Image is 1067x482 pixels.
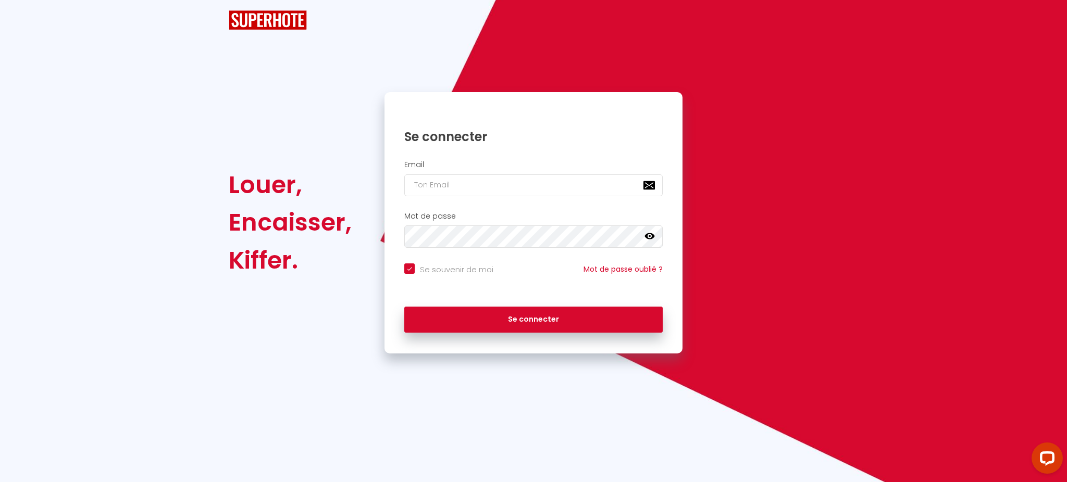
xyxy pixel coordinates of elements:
[404,307,663,333] button: Se connecter
[229,166,352,204] div: Louer,
[404,174,663,196] input: Ton Email
[404,160,663,169] h2: Email
[1023,438,1067,482] iframe: LiveChat chat widget
[404,129,663,145] h1: Se connecter
[229,242,352,279] div: Kiffer.
[404,212,663,221] h2: Mot de passe
[229,10,307,30] img: SuperHote logo
[584,264,663,274] a: Mot de passe oublié ?
[229,204,352,241] div: Encaisser,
